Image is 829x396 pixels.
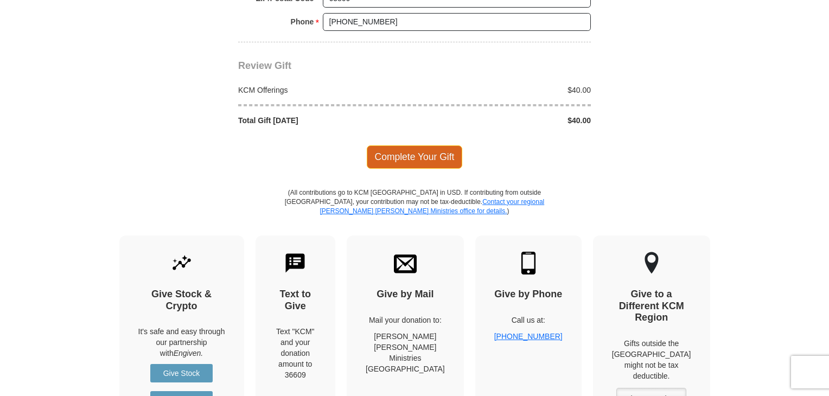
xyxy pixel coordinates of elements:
[275,326,317,380] div: Text "KCM" and your donation amount to 36609
[138,289,225,312] h4: Give Stock & Crypto
[150,364,213,382] a: Give Stock
[367,145,463,168] span: Complete Your Gift
[170,252,193,274] img: give-by-stock.svg
[291,14,314,29] strong: Phone
[366,315,445,325] p: Mail your donation to:
[394,252,417,274] img: envelope.svg
[275,289,317,312] h4: Text to Give
[233,85,415,95] div: KCM Offerings
[284,188,545,235] p: (All contributions go to KCM [GEOGRAPHIC_DATA] in USD. If contributing from outside [GEOGRAPHIC_D...
[414,85,597,95] div: $40.00
[644,252,659,274] img: other-region
[517,252,540,274] img: mobile.svg
[238,60,291,71] span: Review Gift
[612,289,691,324] h4: Give to a Different KCM Region
[494,315,563,325] p: Call us at:
[320,198,544,215] a: Contact your regional [PERSON_NAME] [PERSON_NAME] Ministries office for details.
[138,326,225,359] p: It's safe and easy through our partnership with
[494,289,563,301] h4: Give by Phone
[414,115,597,126] div: $40.00
[233,115,415,126] div: Total Gift [DATE]
[366,331,445,374] p: [PERSON_NAME] [PERSON_NAME] Ministries [GEOGRAPHIC_DATA]
[366,289,445,301] h4: Give by Mail
[174,349,203,357] i: Engiven.
[612,338,691,381] p: Gifts outside the [GEOGRAPHIC_DATA] might not be tax deductible.
[494,332,563,341] a: [PHONE_NUMBER]
[284,252,307,274] img: text-to-give.svg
